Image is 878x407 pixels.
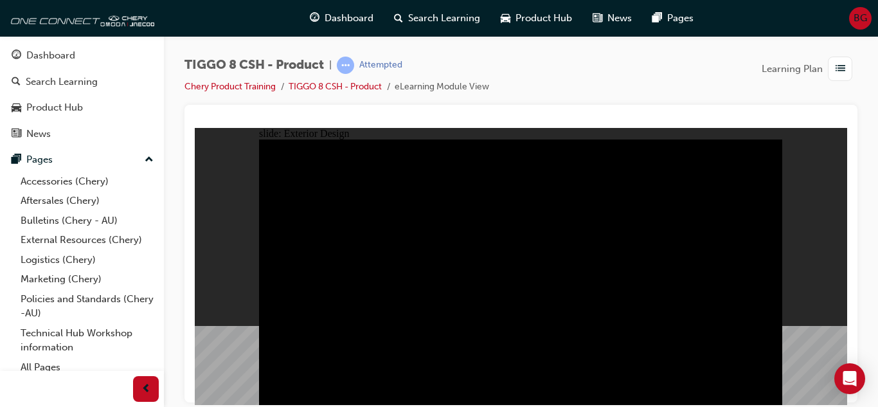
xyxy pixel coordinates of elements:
a: TIGGO 8 CSH - Product [289,81,382,92]
a: Bulletins (Chery - AU) [15,211,159,231]
span: BG [854,11,867,26]
a: Product Hub [5,96,159,120]
div: Pages [26,152,53,167]
span: | [329,58,332,73]
span: pages-icon [12,154,21,166]
span: Product Hub [515,11,572,26]
span: guage-icon [12,50,21,62]
a: Marketing (Chery) [15,269,159,289]
span: list-icon [836,61,845,77]
span: search-icon [12,77,21,88]
span: up-icon [145,152,154,168]
a: Dashboard [5,44,159,68]
div: Open Intercom Messenger [834,363,865,394]
div: Search Learning [26,75,98,89]
span: News [607,11,632,26]
span: pages-icon [652,10,662,26]
span: car-icon [12,102,21,114]
a: Logistics (Chery) [15,250,159,270]
div: Dashboard [26,48,75,63]
a: search-iconSearch Learning [384,5,490,32]
span: Learning Plan [762,62,823,77]
a: Search Learning [5,70,159,94]
div: Product Hub [26,100,83,115]
a: news-iconNews [582,5,642,32]
div: Attempted [359,59,402,71]
span: TIGGO 8 CSH - Product [184,58,324,73]
a: car-iconProduct Hub [490,5,582,32]
a: All Pages [15,357,159,377]
a: External Resources (Chery) [15,230,159,250]
div: News [26,127,51,141]
span: search-icon [394,10,403,26]
span: Search Learning [408,11,480,26]
span: car-icon [501,10,510,26]
a: pages-iconPages [642,5,704,32]
button: Pages [5,148,159,172]
span: learningRecordVerb_ATTEMPT-icon [337,57,354,74]
a: Accessories (Chery) [15,172,159,192]
span: prev-icon [141,381,151,397]
li: eLearning Module View [395,80,489,95]
a: Technical Hub Workshop information [15,323,159,357]
span: Dashboard [325,11,373,26]
img: oneconnect [6,5,154,31]
button: Learning Plan [762,57,857,81]
a: News [5,122,159,146]
a: guage-iconDashboard [300,5,384,32]
span: news-icon [12,129,21,140]
a: Aftersales (Chery) [15,191,159,211]
button: BG [849,7,872,30]
span: news-icon [593,10,602,26]
a: Policies and Standards (Chery -AU) [15,289,159,323]
span: guage-icon [310,10,319,26]
span: Pages [667,11,694,26]
button: DashboardSearch LearningProduct HubNews [5,41,159,148]
a: Chery Product Training [184,81,276,92]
